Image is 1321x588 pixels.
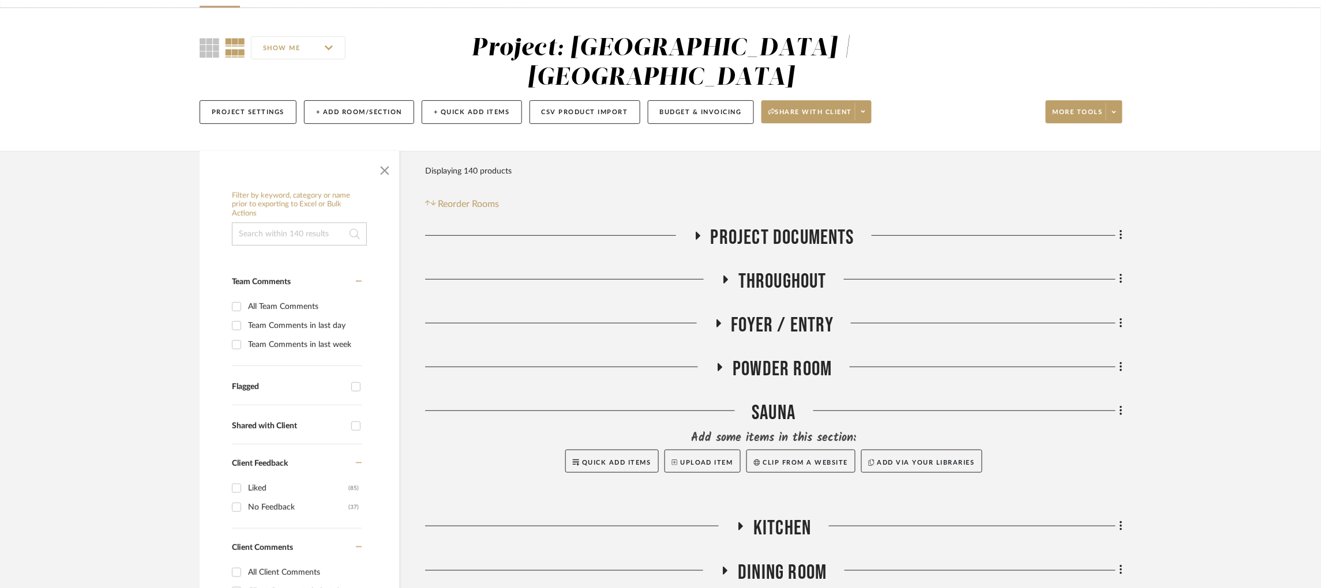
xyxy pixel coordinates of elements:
[738,560,827,585] span: Dining Room
[761,100,872,123] button: Share with client
[248,479,348,497] div: Liked
[425,197,500,211] button: Reorder Rooms
[232,459,288,468] span: Client Feedback
[731,313,834,338] span: Foyer / Entry
[530,100,640,124] button: CSV Product Import
[665,450,741,473] button: Upload Item
[232,421,346,431] div: Shared with Client
[1053,108,1103,125] span: More tools
[711,225,854,250] span: Project Documents
[232,223,367,246] input: Search within 140 results
[232,191,367,218] h6: Filter by keyword, category or name prior to exporting to Excel or Bulk Actions
[648,100,754,124] button: Budget & Invoicing
[348,498,359,517] div: (37)
[1046,100,1123,123] button: More tools
[733,357,832,382] span: Powder Room
[738,269,827,294] span: Throughout
[768,108,853,125] span: Share with client
[582,459,651,466] span: Quick Add Items
[248,336,359,354] div: Team Comments in last week
[248,498,348,517] div: No Feedback
[746,450,855,473] button: Clip from a website
[232,278,291,286] span: Team Comments
[232,544,293,552] span: Client Comments
[248,297,359,316] div: All Team Comments
[753,516,811,541] span: Kitchen
[425,160,512,183] div: Displaying 140 products
[472,36,851,90] div: Project: [GEOGRAPHIC_DATA] | [GEOGRAPHIC_DATA]
[422,100,522,124] button: + Quick Add Items
[248,316,359,335] div: Team Comments in last day
[232,382,346,392] div: Flagged
[200,100,297,124] button: Project Settings
[248,563,359,582] div: All Client Comments
[861,450,982,473] button: Add via your libraries
[565,450,659,473] button: Quick Add Items
[348,479,359,497] div: (85)
[425,430,1123,446] div: Add some items in this section:
[373,157,396,180] button: Close
[304,100,414,124] button: + Add Room/Section
[438,197,500,211] span: Reorder Rooms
